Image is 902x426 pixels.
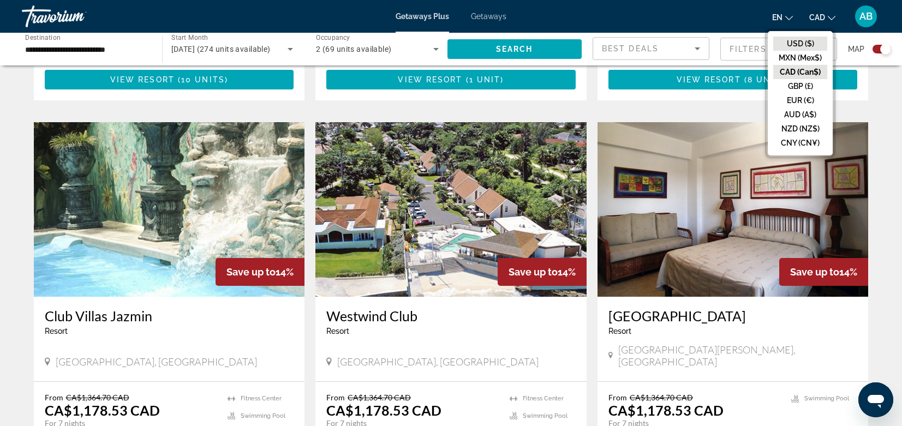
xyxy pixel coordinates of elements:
[469,75,501,84] span: 1 unit
[720,37,837,61] button: Filter
[315,122,587,297] img: 0201E01L.jpg
[809,9,835,25] button: Change currency
[779,258,868,286] div: 14%
[496,45,533,53] span: Search
[773,107,827,122] button: AUD (A$)
[25,33,61,41] span: Destination
[45,402,160,418] p: CA$1,178.53 CAD
[241,412,285,419] span: Swimming Pool
[316,34,350,41] span: Occupancy
[171,45,271,53] span: [DATE] (274 units available)
[598,122,869,297] img: 4859I01L.jpg
[608,393,627,402] span: From
[523,395,564,402] span: Fitness Center
[741,75,790,84] span: ( )
[226,266,276,278] span: Save up to
[608,308,858,324] a: [GEOGRAPHIC_DATA]
[110,75,175,84] span: View Resort
[326,402,441,418] p: CA$1,178.53 CAD
[772,13,782,22] span: en
[216,258,304,286] div: 14%
[447,39,582,59] button: Search
[348,393,411,402] span: CA$1,364.70 CAD
[790,266,839,278] span: Save up to
[602,42,700,55] mat-select: Sort by
[858,382,893,417] iframe: Button to launch messaging window
[608,402,724,418] p: CA$1,178.53 CAD
[175,75,228,84] span: ( )
[241,395,282,402] span: Fitness Center
[630,393,693,402] span: CA$1,364.70 CAD
[809,13,825,22] span: CAD
[22,2,131,31] a: Travorium
[326,393,345,402] span: From
[602,44,659,53] span: Best Deals
[772,9,793,25] button: Change language
[748,75,786,84] span: 8 units
[848,41,864,57] span: Map
[859,11,873,22] span: AB
[56,356,257,368] span: [GEOGRAPHIC_DATA], [GEOGRAPHIC_DATA]
[34,122,305,297] img: 1830O01L.jpg
[326,308,576,324] a: Westwind Club
[677,75,741,84] span: View Resort
[471,12,506,21] a: Getaways
[608,327,631,335] span: Resort
[45,393,63,402] span: From
[509,266,558,278] span: Save up to
[498,258,587,286] div: 14%
[337,356,539,368] span: [GEOGRAPHIC_DATA], [GEOGRAPHIC_DATA]
[523,412,568,419] span: Swimming Pool
[773,65,827,79] button: CAD (Can$)
[181,75,225,84] span: 10 units
[852,5,880,28] button: User Menu
[171,34,208,41] span: Start Month
[326,70,576,89] button: View Resort(1 unit)
[773,37,827,51] button: USD ($)
[618,344,857,368] span: [GEOGRAPHIC_DATA][PERSON_NAME], [GEOGRAPHIC_DATA]
[45,70,294,89] button: View Resort(10 units)
[773,122,827,136] button: NZD (NZ$)
[608,70,858,89] button: View Resort(8 units)
[66,393,129,402] span: CA$1,364.70 CAD
[804,395,849,402] span: Swimming Pool
[398,75,462,84] span: View Resort
[45,308,294,324] a: Club Villas Jazmin
[45,327,68,335] span: Resort
[773,51,827,65] button: MXN (Mex$)
[396,12,449,21] a: Getaways Plus
[463,75,504,84] span: ( )
[773,93,827,107] button: EUR (€)
[773,136,827,150] button: CNY (CN¥)
[326,327,349,335] span: Resort
[316,45,392,53] span: 2 (69 units available)
[773,79,827,93] button: GBP (£)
